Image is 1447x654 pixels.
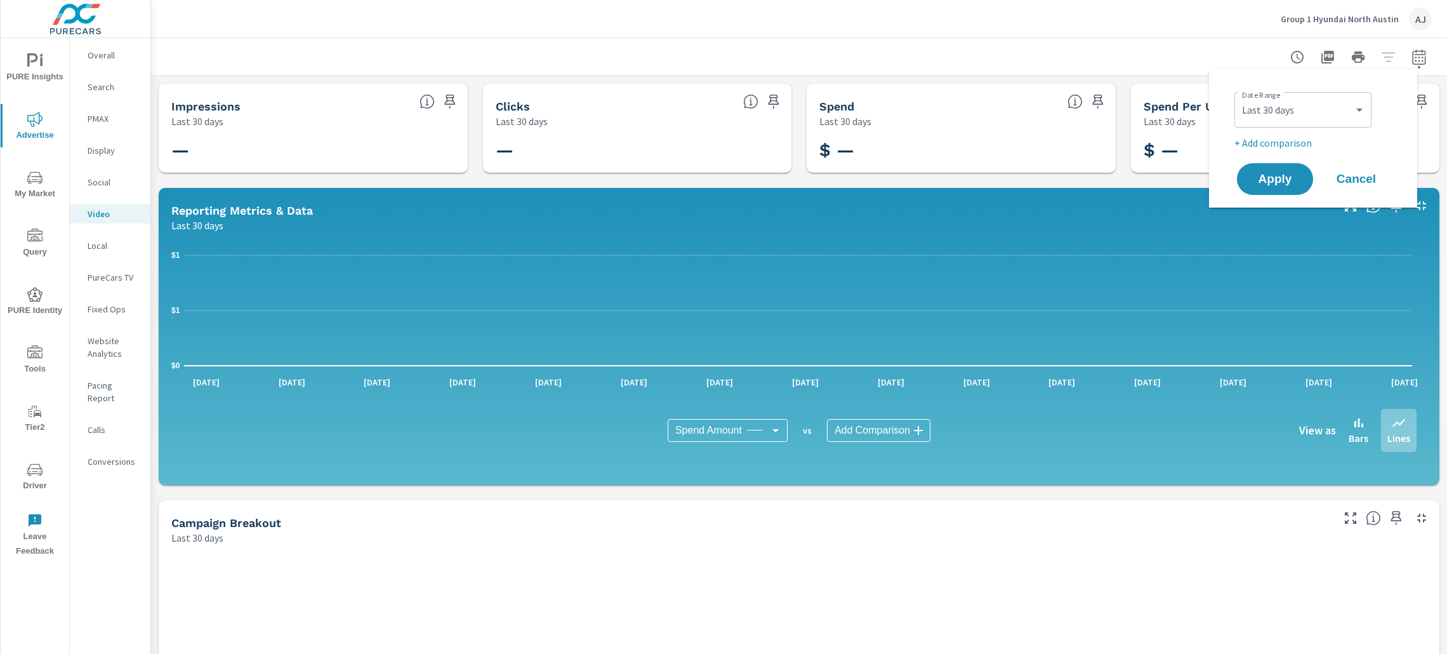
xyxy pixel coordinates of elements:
[171,114,223,129] p: Last 30 days
[496,100,530,113] h5: Clicks
[88,239,140,252] p: Local
[88,81,140,93] p: Search
[70,300,150,319] div: Fixed Ops
[70,46,150,65] div: Overall
[1297,376,1341,389] p: [DATE]
[675,424,742,437] span: Spend Amount
[4,404,65,435] span: Tier2
[4,462,65,493] span: Driver
[171,204,313,217] h5: Reporting Metrics & Data
[270,376,314,389] p: [DATE]
[4,513,65,559] span: Leave Feedback
[88,379,140,404] p: Pacing Report
[1340,508,1361,528] button: Make Fullscreen
[526,376,571,389] p: [DATE]
[819,114,871,129] p: Last 30 days
[88,424,140,436] p: Calls
[171,218,223,233] p: Last 30 days
[70,452,150,471] div: Conversions
[171,361,180,370] text: $0
[4,229,65,260] span: Query
[4,53,65,84] span: PURE Insights
[70,141,150,160] div: Display
[1345,44,1371,70] button: Print Report
[1366,511,1381,526] span: This is a summary of Video performance results by campaign. Each column can be sorted.
[697,376,742,389] p: [DATE]
[70,376,150,408] div: Pacing Report
[171,251,180,260] text: $1
[88,271,140,284] p: PureCars TV
[819,140,1103,161] h3: $ —
[4,345,65,377] span: Tools
[819,100,854,113] h5: Spend
[1315,44,1340,70] button: "Export Report to PDF"
[496,140,779,161] h3: —
[1409,8,1432,30] div: AJ
[88,49,140,62] p: Overall
[88,208,140,220] p: Video
[88,455,140,468] p: Conversions
[88,303,140,316] p: Fixed Ops
[70,77,150,97] div: Search
[1281,13,1399,25] p: Group 1 Hyundai North Austin
[1411,508,1432,528] button: Minimize Widget
[1237,163,1313,195] button: Apply
[1250,173,1300,185] span: Apply
[1331,173,1382,185] span: Cancel
[70,173,150,192] div: Social
[88,176,140,189] p: Social
[1386,508,1406,528] span: Save this to your personalized report
[1125,376,1170,389] p: [DATE]
[70,236,150,255] div: Local
[70,204,150,224] div: Video
[171,530,223,545] p: Last 30 days
[1349,430,1368,446] p: Bars
[1144,100,1258,113] h5: Spend Per Unit Sold
[835,424,910,437] span: Add Comparison
[1234,135,1397,150] p: + Add comparison
[788,425,827,436] p: vs
[955,376,999,389] p: [DATE]
[763,91,784,112] span: Save this to your personalized report
[1211,376,1255,389] p: [DATE]
[1411,196,1432,216] button: Minimize Widget
[171,516,281,530] h5: Campaign Breakout
[184,376,228,389] p: [DATE]
[4,287,65,318] span: PURE Identity
[1387,430,1410,446] p: Lines
[171,306,180,315] text: $1
[783,376,828,389] p: [DATE]
[440,376,485,389] p: [DATE]
[1299,424,1336,437] h6: View as
[612,376,656,389] p: [DATE]
[668,419,788,442] div: Spend Amount
[70,420,150,439] div: Calls
[1040,376,1084,389] p: [DATE]
[171,140,455,161] h3: —
[1406,44,1432,70] button: Select Date Range
[4,170,65,201] span: My Market
[827,419,930,442] div: Add Comparison
[1067,94,1083,109] span: The amount of money spent on advertising during the period.
[1411,91,1432,112] span: Save this to your personalized report
[1144,140,1427,161] h3: $ —
[88,335,140,360] p: Website Analytics
[743,94,758,109] span: The number of times an ad was clicked by a consumer.
[355,376,399,389] p: [DATE]
[70,268,150,287] div: PureCars TV
[88,112,140,125] p: PMAX
[1318,163,1394,195] button: Cancel
[1144,114,1196,129] p: Last 30 days
[171,100,241,113] h5: Impressions
[4,112,65,143] span: Advertise
[70,109,150,128] div: PMAX
[869,376,913,389] p: [DATE]
[88,144,140,157] p: Display
[1,38,69,564] div: nav menu
[496,114,548,129] p: Last 30 days
[70,331,150,363] div: Website Analytics
[1088,91,1108,112] span: Save this to your personalized report
[420,94,435,109] span: The number of times an ad was shown on your behalf.
[1382,376,1427,389] p: [DATE]
[440,91,460,112] span: Save this to your personalized report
